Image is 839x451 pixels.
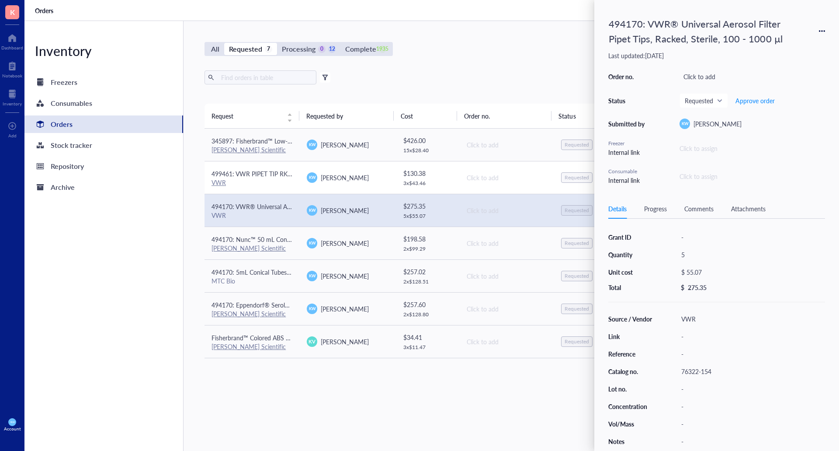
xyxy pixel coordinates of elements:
a: [PERSON_NAME] Scientific [211,342,286,351]
a: [PERSON_NAME] Scientific [211,145,286,154]
div: Internal link [608,147,648,157]
div: Comments [684,204,714,213]
span: 494170: Eppendorf® Serological Pipets, Eppendorf® Serological Pipets, Capacity=25 mL, Color Code=... [211,301,671,309]
th: Status [551,104,614,128]
td: Click to add [459,259,554,292]
span: K [10,7,15,17]
div: Requested [565,174,589,181]
div: Attachments [731,204,766,213]
div: Lot no. [608,385,653,393]
div: $ 275.35 [403,201,452,211]
div: Click to assign [680,171,825,181]
span: 494170: VWR® Universal Aerosol Filter Pipet Tips, Racked, Sterile, 100 - 1000 µl [211,202,430,211]
div: $ 34.41 [403,332,452,342]
div: Concentration [608,402,653,410]
div: $ [681,283,684,291]
div: $ 257.02 [403,267,452,276]
a: [PERSON_NAME] Scientific [211,309,286,318]
span: [PERSON_NAME] [321,140,369,149]
th: Order no. [457,104,552,128]
div: - [677,418,825,430]
span: KW [309,306,315,312]
span: Request [211,111,282,121]
div: Click to add [680,70,825,83]
td: Click to add [459,325,554,358]
span: [PERSON_NAME] [321,272,369,280]
div: 2 x $ 128.51 [403,278,452,285]
div: Requested [229,43,262,55]
a: Notebook [2,59,22,78]
div: 0 [318,45,326,53]
td: Click to add [459,129,554,161]
div: Orders [51,118,73,130]
div: Inventory [3,101,22,106]
span: KW [309,273,315,279]
div: Dashboard [1,45,23,50]
span: KW [309,175,315,181]
a: Freezers [24,73,183,91]
div: Add [8,133,17,138]
div: Quantity [608,251,653,259]
div: Freezers [51,76,77,88]
span: 499461: VWR PIPET TIP RKD FLTR LR ST 10 UL PK960 (0.1-10uL Tips) [211,169,405,178]
div: 2 x $ 99.29 [403,245,452,252]
div: Archive [51,181,75,193]
span: KW [10,420,14,423]
span: [PERSON_NAME] [321,337,369,346]
div: - [677,231,825,243]
div: Details [608,204,627,213]
div: 275.35 [688,283,707,291]
div: 12 [328,45,336,53]
div: Requested [565,338,589,345]
div: Internal link [608,175,648,185]
div: 5 [677,248,825,261]
div: - [677,330,825,343]
div: 7 [265,45,272,53]
span: KW [309,142,315,148]
div: VWR [677,313,825,325]
div: Click to add [467,206,547,215]
div: Requested [565,273,589,280]
div: 76322-154 [677,365,825,378]
div: Vol/Mass [608,420,653,428]
div: 5 x $ 55.07 [403,213,452,220]
span: KW [681,121,688,127]
div: Order no. [608,73,648,80]
div: Submitted by [608,120,648,128]
div: $ 130.38 [403,168,452,178]
div: Complete [345,43,376,55]
div: VWR [211,211,293,219]
a: Dashboard [1,31,23,50]
div: Click to add [467,304,547,314]
div: segmented control [205,42,393,56]
div: $ 426.00 [403,136,452,145]
span: KW [309,207,315,213]
div: Link [608,332,653,340]
div: Consumable [608,168,648,175]
div: Click to add [467,140,547,150]
span: [PERSON_NAME] [321,206,369,215]
a: Orders [24,115,183,133]
div: Freezer [608,140,648,147]
th: Request [205,104,299,128]
td: Click to add [459,194,554,227]
div: Grant ID [608,233,653,241]
button: Approve order [735,94,775,108]
a: Stock tracker [24,136,183,154]
span: Requested [685,97,721,105]
div: Click to add [467,271,547,281]
a: [PERSON_NAME] Scientific [211,244,286,252]
div: Click to add [467,173,547,182]
a: Inventory [3,87,22,106]
a: Repository [24,157,183,175]
div: 3 x $ 11.47 [403,344,452,351]
span: 494170: Nunc™ 50 mL Conical Polypropylene Centrifuge Tubes, Sterile, Racked [211,235,426,244]
td: Click to add [459,227,554,259]
div: 494170: VWR® Universal Aerosol Filter Pipet Tips, Racked, Sterile, 100 - 1000 µl [605,14,788,48]
th: Cost [394,104,457,128]
div: Last updated: [DATE] [608,52,825,59]
div: Notes [608,437,653,445]
div: - [677,400,825,413]
span: 494170: 5mL Conical Tubes 500/CS [211,268,309,276]
div: Total [608,283,653,291]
